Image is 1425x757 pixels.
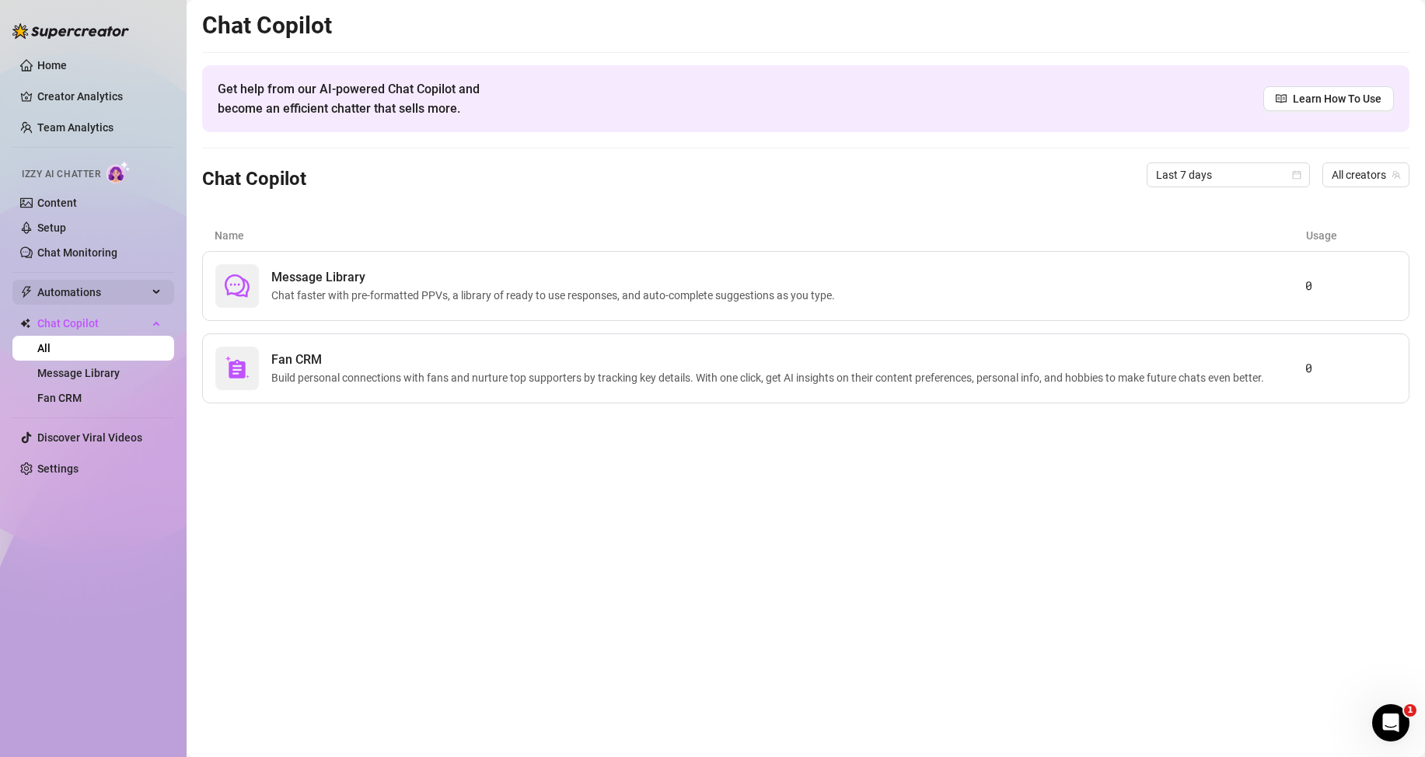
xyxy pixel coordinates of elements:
[1306,227,1397,244] article: Usage
[1305,359,1396,378] article: 0
[218,79,517,118] span: Get help from our AI-powered Chat Copilot and become an efficient chatter that sells more.
[37,59,67,72] a: Home
[12,23,129,39] img: logo-BBDzfeDw.svg
[37,342,51,354] a: All
[37,197,77,209] a: Content
[1404,704,1416,717] span: 1
[37,392,82,404] a: Fan CRM
[271,287,841,304] span: Chat faster with pre-formatted PPVs, a library of ready to use responses, and auto-complete sugge...
[225,356,250,381] img: svg%3e
[271,351,1270,369] span: Fan CRM
[202,167,306,192] h3: Chat Copilot
[1372,704,1409,741] iframe: Intercom live chat
[37,431,142,444] a: Discover Viral Videos
[37,84,162,109] a: Creator Analytics
[37,246,117,259] a: Chat Monitoring
[1292,170,1301,180] span: calendar
[1293,90,1381,107] span: Learn How To Use
[37,367,120,379] a: Message Library
[271,268,841,287] span: Message Library
[1276,93,1287,104] span: read
[20,286,33,298] span: thunderbolt
[22,167,100,182] span: Izzy AI Chatter
[1263,86,1394,111] a: Learn How To Use
[202,11,1409,40] h2: Chat Copilot
[1332,163,1400,187] span: All creators
[37,462,79,475] a: Settings
[37,222,66,234] a: Setup
[37,311,148,336] span: Chat Copilot
[107,161,131,183] img: AI Chatter
[1305,277,1396,295] article: 0
[271,369,1270,386] span: Build personal connections with fans and nurture top supporters by tracking key details. With one...
[1156,163,1301,187] span: Last 7 days
[20,318,30,329] img: Chat Copilot
[37,121,114,134] a: Team Analytics
[225,274,250,298] span: comment
[37,280,148,305] span: Automations
[215,227,1306,244] article: Name
[1392,170,1401,180] span: team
